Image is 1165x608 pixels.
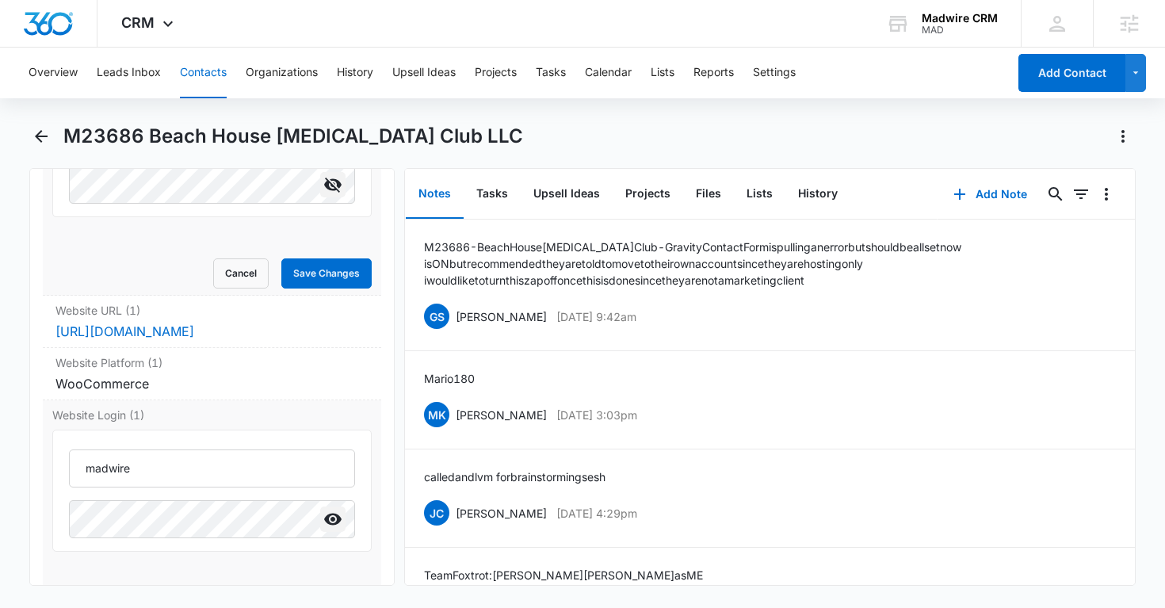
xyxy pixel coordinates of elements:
p: M23686 - Beach House [MEDICAL_DATA] Club - Gravity Contact Form is pulling an error but should be... [424,239,961,255]
div: account id [922,25,998,36]
label: Website Platform (1) [55,354,369,371]
button: Leads Inbox [97,48,161,98]
button: Calendar [585,48,632,98]
p: Mario 180 [424,370,475,387]
span: GS [424,304,449,329]
button: Show [320,507,346,532]
button: Projects [613,170,683,219]
button: Overview [29,48,78,98]
button: Search... [1043,182,1068,207]
button: Hide [320,172,346,197]
button: Upsell Ideas [521,170,613,219]
p: [DATE] 3:03pm [556,407,637,423]
p: is ON but recommended they are told to move to their own account since they are hosting only [424,255,961,272]
button: History [337,48,373,98]
input: Username [69,449,356,488]
p: i would like to turn this zap off once this is done since they are not a marketing client [424,272,961,289]
div: WooCommerce [55,374,369,393]
label: Website Login (1) [52,407,372,423]
p: Marketing Current Site while in GL, Going Through GoLive [424,583,703,600]
p: called and lvm for brainstorming sesh [424,468,605,485]
button: Tasks [536,48,566,98]
label: Website URL (1) [55,302,369,319]
button: History [785,170,850,219]
button: Save Changes [281,258,372,289]
span: JC [424,500,449,526]
a: [URL][DOMAIN_NAME] [55,323,194,339]
button: Upsell Ideas [392,48,456,98]
div: Website URL (1)[URL][DOMAIN_NAME] [43,296,382,348]
h1: M23686 Beach House [MEDICAL_DATA] Club LLC [63,124,523,148]
button: Tasks [464,170,521,219]
p: [PERSON_NAME] [456,407,547,423]
div: account name [922,12,998,25]
button: Cancel [213,258,269,289]
button: Lists [734,170,785,219]
p: [PERSON_NAME] [456,308,547,325]
button: Files [683,170,734,219]
button: Overflow Menu [1094,182,1119,207]
button: Back [29,124,54,149]
button: Organizations [246,48,318,98]
button: Add Contact [1018,54,1125,92]
button: Contacts [180,48,227,98]
button: Actions [1110,124,1136,149]
span: CRM [121,14,155,31]
p: [PERSON_NAME] [456,505,547,522]
button: Reports [693,48,734,98]
button: Filters [1068,182,1094,207]
button: Add Note [938,175,1043,213]
p: Team Foxtrot: [PERSON_NAME] [PERSON_NAME] as ME [424,567,703,583]
button: Notes [406,170,464,219]
p: [DATE] 4:29pm [556,505,637,522]
button: Settings [753,48,796,98]
button: Projects [475,48,517,98]
button: Lists [651,48,674,98]
span: MK [424,402,449,427]
p: [DATE] 9:42am [556,308,636,325]
div: Website Platform (1)WooCommerce [43,348,382,400]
